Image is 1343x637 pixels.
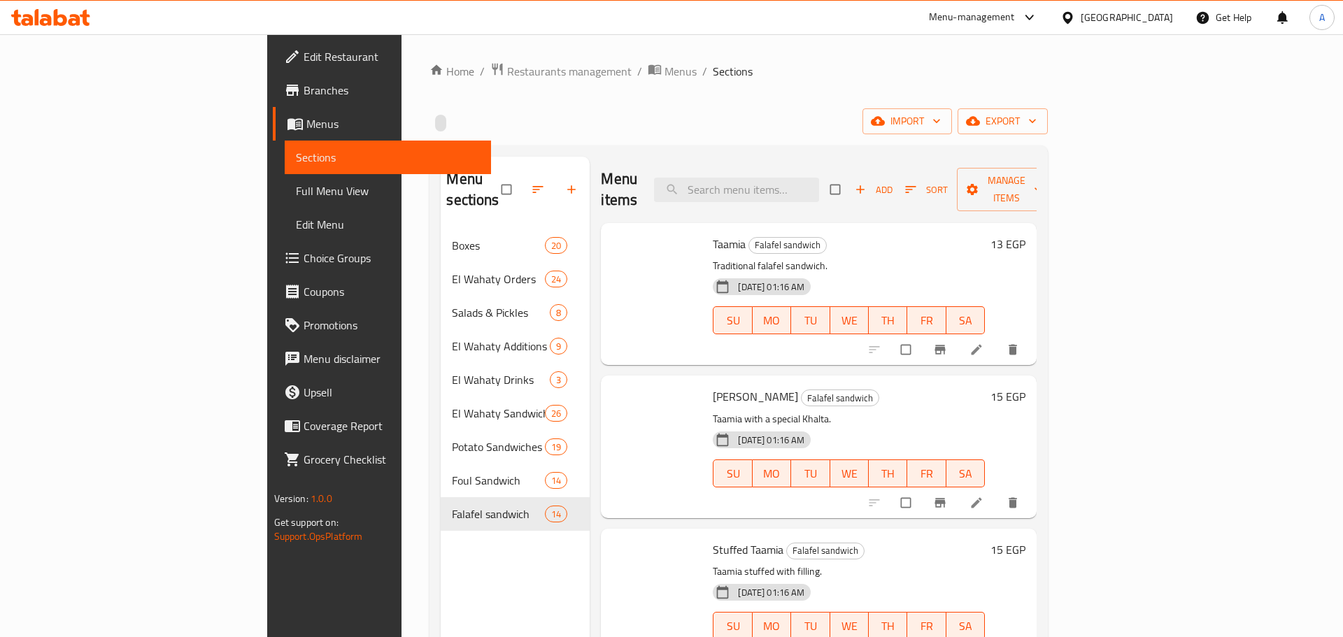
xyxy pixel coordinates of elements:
[550,340,567,353] span: 9
[296,216,481,233] span: Edit Menu
[441,262,590,296] div: El Wahaty Orders24
[836,310,863,331] span: WE
[452,506,545,522] span: Falafel sandwich
[285,141,492,174] a: Sections
[546,407,567,420] span: 26
[969,343,986,357] a: Edit menu item
[990,234,1025,254] h6: 13 EGP
[952,310,979,331] span: SA
[946,459,985,487] button: SA
[274,513,339,531] span: Get support on:
[273,241,492,275] a: Choice Groups
[546,273,567,286] span: 24
[990,540,1025,559] h6: 15 EGP
[907,459,946,487] button: FR
[452,472,545,489] span: Foul Sandwich
[546,441,567,454] span: 19
[550,306,567,320] span: 8
[273,443,492,476] a: Grocery Checklist
[550,371,567,388] div: items
[304,82,481,99] span: Branches
[523,174,556,205] span: Sort sections
[719,616,746,636] span: SU
[452,304,550,321] span: Salads & Pickles
[869,459,907,487] button: TH
[957,168,1056,211] button: Manage items
[273,375,492,409] a: Upsell
[874,310,902,331] span: TH
[952,616,979,636] span: SA
[304,283,481,300] span: Coupons
[452,271,545,287] span: El Wahaty Orders
[997,334,1031,365] button: delete
[958,108,1048,134] button: export
[452,438,545,455] span: Potato Sandwiches
[452,237,545,254] span: Boxes
[925,334,958,365] button: Branch-specific-item
[507,63,632,80] span: Restaurants management
[441,329,590,363] div: El Wahaty Additions9
[925,487,958,518] button: Branch-specific-item
[304,350,481,367] span: Menu disclaimer
[902,179,951,201] button: Sort
[713,459,752,487] button: SU
[907,306,946,334] button: FR
[273,40,492,73] a: Edit Restaurant
[713,386,798,407] span: [PERSON_NAME]
[452,405,545,422] span: El Wahaty Sandwiches
[851,179,896,201] span: Add item
[546,239,567,252] span: 20
[713,306,752,334] button: SU
[786,543,865,559] div: Falafel sandwich
[946,306,985,334] button: SA
[713,539,783,560] span: Stuffed Taamia
[874,113,941,130] span: import
[968,172,1045,207] span: Manage items
[830,306,869,334] button: WE
[452,338,550,355] span: El Wahaty Additions
[713,63,753,80] span: Sections
[285,208,492,241] a: Edit Menu
[836,616,863,636] span: WE
[304,48,481,65] span: Edit Restaurant
[296,182,481,199] span: Full Menu View
[545,438,567,455] div: items
[830,459,869,487] button: WE
[441,464,590,497] div: Foul Sandwich14
[713,410,985,428] p: Taamia with a special Khalta.
[490,62,632,80] a: Restaurants management
[905,182,948,198] span: Sort
[493,176,523,203] span: Select all sections
[797,310,824,331] span: TU
[753,459,791,487] button: MO
[732,434,810,447] span: [DATE] 01:16 AM
[452,371,550,388] div: El Wahaty Drinks
[791,459,830,487] button: TU
[304,384,481,401] span: Upsell
[441,296,590,329] div: Salads & Pickles8
[753,306,791,334] button: MO
[296,149,481,166] span: Sections
[273,409,492,443] a: Coverage Report
[869,306,907,334] button: TH
[990,387,1025,406] h6: 15 EGP
[702,63,707,80] li: /
[273,73,492,107] a: Branches
[929,9,1015,26] div: Menu-management
[304,250,481,266] span: Choice Groups
[713,563,985,580] p: Taamia stuffed with filling.
[545,271,567,287] div: items
[822,176,851,203] span: Select section
[913,464,940,484] span: FR
[893,336,922,363] span: Select to update
[713,257,985,275] p: Traditional falafel sandwich.
[719,464,746,484] span: SU
[304,317,481,334] span: Promotions
[654,178,819,202] input: search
